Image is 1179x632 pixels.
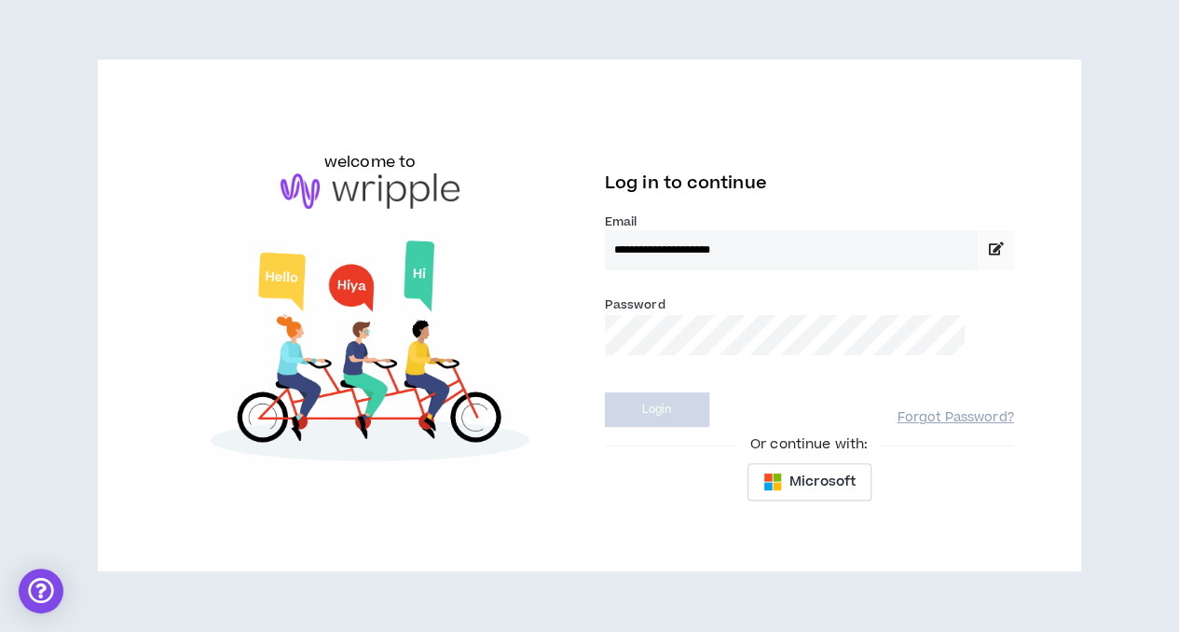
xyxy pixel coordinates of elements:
h6: welcome to [324,151,417,173]
div: Open Intercom Messenger [19,569,63,613]
span: Or continue with: [737,434,881,455]
label: Password [605,296,665,313]
a: Forgot Password? [897,409,1013,427]
img: Welcome to Wripple [165,227,574,481]
span: Log in to continue [605,172,767,195]
label: Email [605,213,1014,230]
span: Microsoft [789,472,856,492]
button: Login [605,392,709,427]
img: logo-brand.png [281,173,459,209]
button: Microsoft [747,463,871,501]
